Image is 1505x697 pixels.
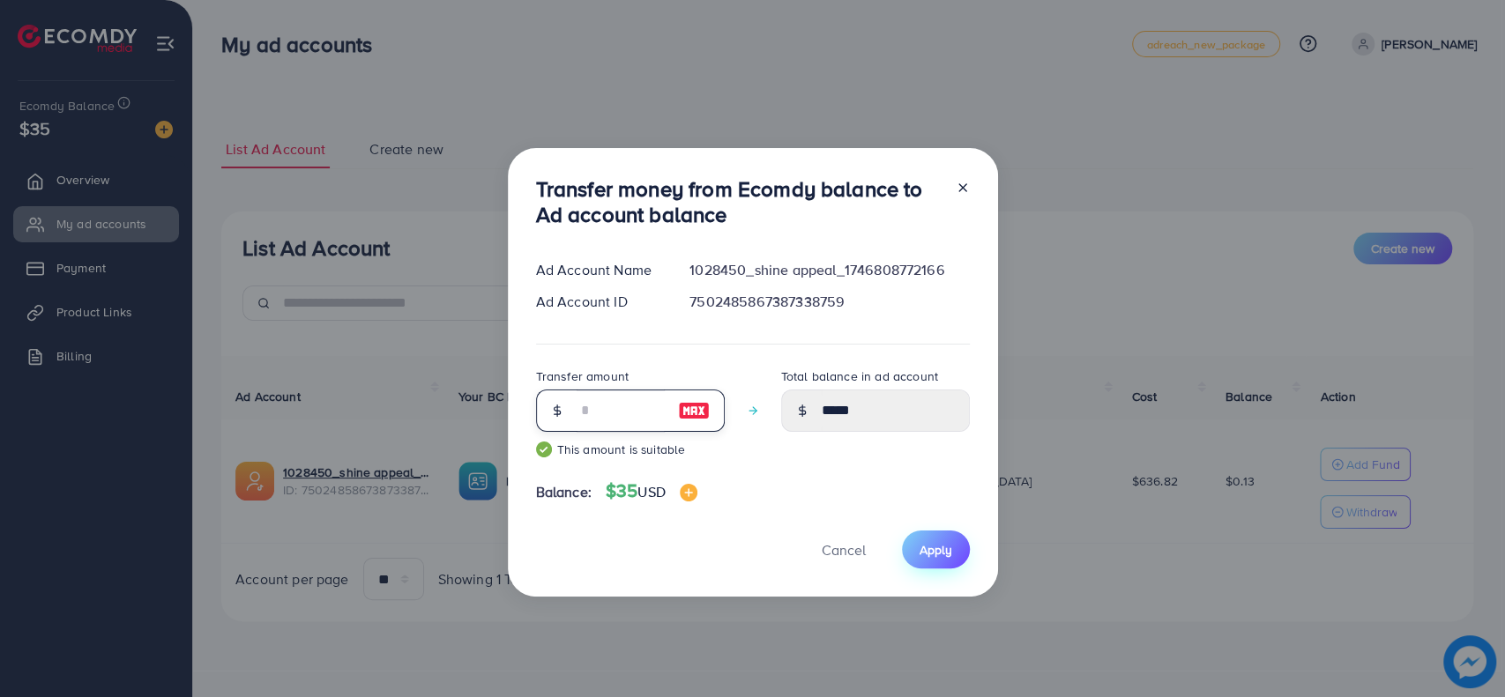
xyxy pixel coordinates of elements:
[637,482,665,501] span: USD
[822,540,866,560] span: Cancel
[606,480,697,502] h4: $35
[536,441,552,457] img: guide
[680,484,697,501] img: image
[536,441,725,458] small: This amount is suitable
[675,292,983,312] div: 7502485867387338759
[536,367,629,385] label: Transfer amount
[522,292,676,312] div: Ad Account ID
[781,367,938,385] label: Total balance in ad account
[675,260,983,280] div: 1028450_shine appeal_1746808772166
[800,530,888,568] button: Cancel
[522,260,676,280] div: Ad Account Name
[536,482,592,502] span: Balance:
[678,400,710,421] img: image
[920,541,952,559] span: Apply
[902,530,970,568] button: Apply
[536,176,942,227] h3: Transfer money from Ecomdy balance to Ad account balance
